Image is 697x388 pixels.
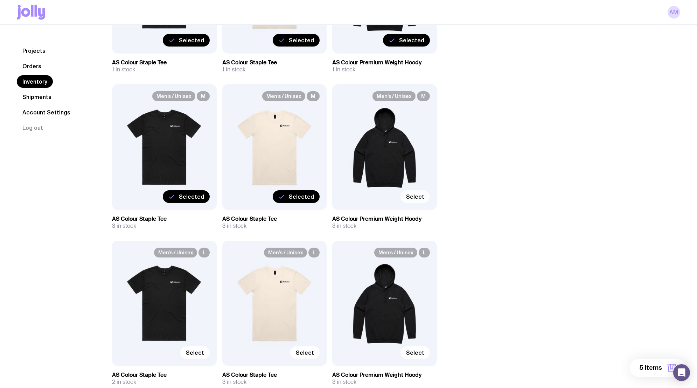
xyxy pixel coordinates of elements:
[197,91,210,101] span: M
[630,359,686,377] button: 5 items
[17,60,47,72] a: Orders
[332,59,437,66] h3: AS Colour Premium Weight Hoody
[332,216,437,223] h3: AS Colour Premium Weight Hoody
[154,248,197,258] span: Men’s / Unisex
[673,364,690,381] div: Open Intercom Messenger
[112,66,135,73] span: 1 in stock
[668,6,680,19] a: AM
[262,91,305,101] span: Men’s / Unisex
[112,379,136,386] span: 2 in stock
[399,37,424,44] span: Selected
[112,59,217,66] h3: AS Colour Staple Tee
[17,121,49,134] button: Log out
[186,349,204,356] span: Select
[332,66,355,73] span: 1 in stock
[17,75,53,88] a: Inventory
[112,372,217,379] h3: AS Colour Staple Tee
[179,37,204,44] span: Selected
[222,59,327,66] h3: AS Colour Staple Tee
[417,91,430,101] span: M
[289,193,314,200] span: Selected
[406,349,424,356] span: Select
[198,248,210,258] span: L
[374,248,417,258] span: Men’s / Unisex
[17,44,51,57] a: Projects
[222,66,245,73] span: 1 in stock
[17,91,57,103] a: Shipments
[222,223,246,230] span: 3 in stock
[419,248,430,258] span: L
[332,372,437,379] h3: AS Colour Premium Weight Hoody
[112,216,217,223] h3: AS Colour Staple Tee
[289,37,314,44] span: Selected
[296,349,314,356] span: Select
[222,372,327,379] h3: AS Colour Staple Tee
[372,91,416,101] span: Men’s / Unisex
[307,91,320,101] span: M
[264,248,307,258] span: Men’s / Unisex
[152,91,195,101] span: Men’s / Unisex
[332,379,356,386] span: 3 in stock
[17,106,76,119] a: Account Settings
[179,193,204,200] span: Selected
[308,248,320,258] span: L
[406,193,424,200] span: Select
[222,216,327,223] h3: AS Colour Staple Tee
[112,223,136,230] span: 3 in stock
[222,379,246,386] span: 3 in stock
[332,223,356,230] span: 3 in stock
[640,364,662,372] span: 5 items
